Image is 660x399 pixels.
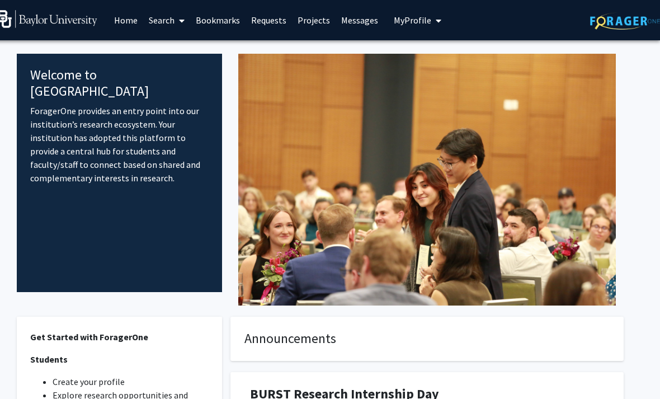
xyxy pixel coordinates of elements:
a: Messages [336,1,384,40]
iframe: Chat [8,349,48,391]
li: Create your profile [53,375,209,388]
a: Home [109,1,143,40]
a: Projects [292,1,336,40]
strong: Students [30,354,68,365]
img: Cover Image [238,54,616,306]
a: Requests [246,1,292,40]
a: Bookmarks [190,1,246,40]
a: Search [143,1,190,40]
span: My Profile [394,15,431,26]
img: ForagerOne Logo [590,12,660,30]
p: ForagerOne provides an entry point into our institution’s research ecosystem. Your institution ha... [30,104,209,185]
h4: Announcements [244,331,610,347]
h4: Welcome to [GEOGRAPHIC_DATA] [30,67,209,100]
strong: Get Started with ForagerOne [30,331,148,342]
